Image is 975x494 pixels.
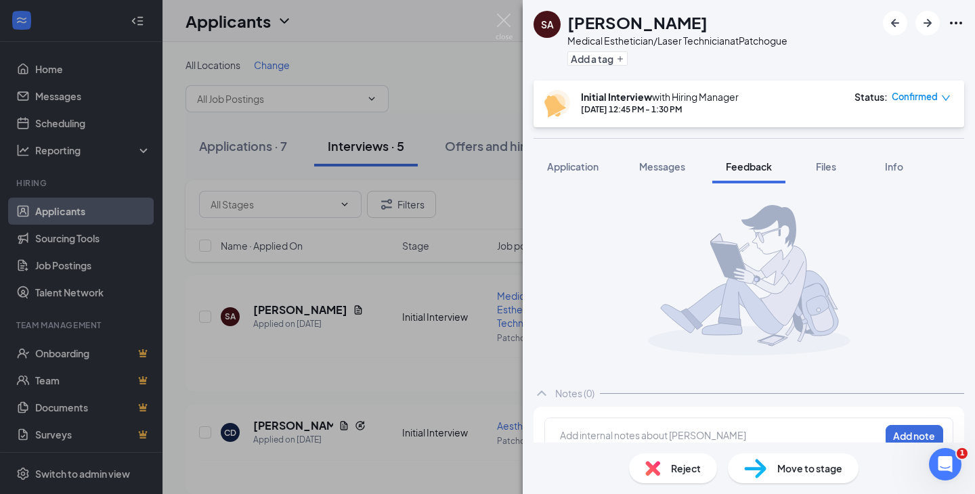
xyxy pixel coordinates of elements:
[886,425,943,447] button: Add note
[547,160,599,173] span: Application
[883,11,907,35] button: ArrowLeftNew
[948,15,964,31] svg: Ellipses
[648,205,850,355] img: takingNoteManImg
[555,386,594,400] div: Notes (0)
[854,90,888,104] div: Status :
[726,160,772,173] span: Feedback
[671,461,701,476] span: Reject
[567,34,787,47] div: Medical Esthetician/Laser Technician at Patchogue
[892,90,938,104] span: Confirmed
[639,160,685,173] span: Messages
[929,448,961,480] iframe: Intercom live chat
[581,91,652,103] b: Initial Interview
[816,160,836,173] span: Files
[616,55,624,63] svg: Plus
[581,104,739,115] div: [DATE] 12:45 PM - 1:30 PM
[567,11,708,34] h1: [PERSON_NAME]
[957,448,968,459] span: 1
[885,160,903,173] span: Info
[567,51,628,66] button: PlusAdd a tag
[777,461,842,476] span: Move to stage
[581,90,739,104] div: with Hiring Manager
[915,11,940,35] button: ArrowRight
[941,93,951,103] span: down
[541,18,554,31] div: SA
[887,15,903,31] svg: ArrowLeftNew
[919,15,936,31] svg: ArrowRight
[534,385,550,401] svg: ChevronUp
